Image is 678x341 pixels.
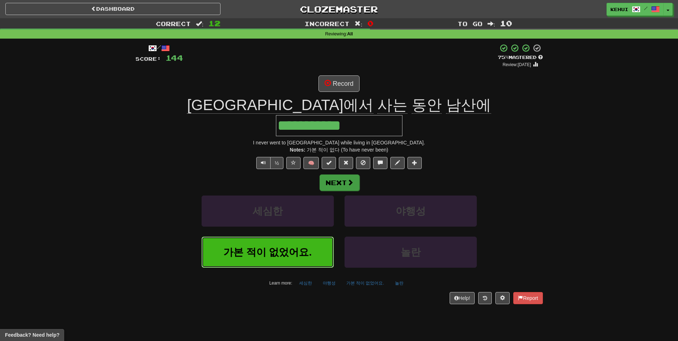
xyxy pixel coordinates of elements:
a: Clozemaster [231,3,446,15]
span: 10 [500,19,512,28]
button: 야행성 [345,196,477,227]
span: 144 [165,53,183,62]
button: ½ [270,157,284,169]
button: 가본 적이 없었어요. [202,237,334,268]
button: Add to collection (alt+a) [407,157,422,169]
span: Correct [156,20,191,27]
a: Kehui / [607,3,664,16]
button: Report [513,292,543,304]
span: 0 [367,19,373,28]
span: Kehui [610,6,628,13]
button: 놀란 [391,278,407,288]
span: 사는 [377,97,407,114]
strong: All [347,31,353,36]
button: 가본 적이 없었어요. [342,278,388,288]
button: Play sentence audio (ctl+space) [256,157,271,169]
button: 놀란 [345,237,477,268]
small: Learn more: [269,281,292,286]
span: : [355,21,362,27]
a: Dashboard [5,3,221,15]
span: Score: [135,56,161,62]
div: / [135,44,183,53]
button: 세심한 [202,196,334,227]
button: Set this sentence to 100% Mastered (alt+m) [322,157,336,169]
strong: Notes: [290,147,306,153]
div: Mastered [498,54,543,61]
button: 야행성 [319,278,340,288]
button: Reset to 0% Mastered (alt+r) [339,157,353,169]
span: 세심한 [253,206,283,217]
span: 75 % [498,54,509,60]
span: [GEOGRAPHIC_DATA]에서 [187,97,373,114]
button: Next [320,174,360,191]
button: Help! [450,292,475,304]
button: 🧠 [303,157,319,169]
small: Review: [DATE] [503,62,531,67]
div: Text-to-speech controls [255,157,284,169]
button: Round history (alt+y) [478,292,492,304]
button: 세심한 [295,278,316,288]
span: 놀란 [401,247,421,258]
span: 12 [208,19,221,28]
button: Discuss sentence (alt+u) [373,157,387,169]
span: 남산에 [446,97,491,114]
span: Open feedback widget [5,331,59,338]
span: 야행성 [396,206,426,217]
span: 동안 [412,97,442,114]
div: I never went to [GEOGRAPHIC_DATA] while living in [GEOGRAPHIC_DATA]. [135,139,543,146]
span: 가본 적이 없었어요. [223,247,312,258]
span: : [488,21,495,27]
button: Record [318,75,360,92]
button: Favorite sentence (alt+f) [286,157,301,169]
span: To go [457,20,482,27]
span: : [196,21,204,27]
button: Ignore sentence (alt+i) [356,157,370,169]
button: Edit sentence (alt+d) [390,157,405,169]
span: / [644,6,648,11]
div: 가본 적이 없다 (To have never been) [135,146,543,153]
span: Incorrect [305,20,350,27]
